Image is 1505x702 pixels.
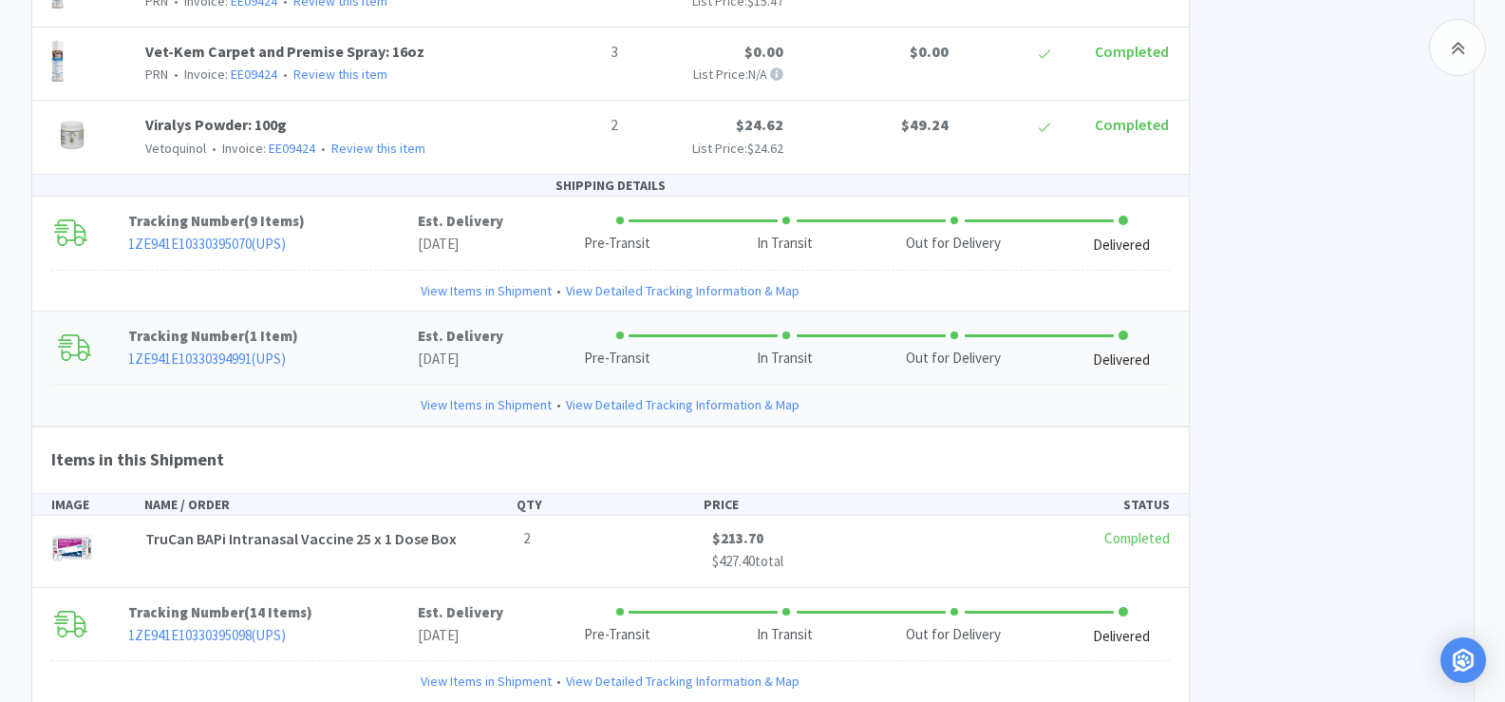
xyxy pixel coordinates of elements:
div: Pre-Transit [584,233,650,255]
span: • [171,66,181,83]
img: cb81f71e5dd54cccadb12006eee62458_263484.png [51,40,65,82]
span: • [552,394,566,415]
span: $0.00 [910,42,949,61]
p: [DATE] [418,233,503,256]
span: $24.62 [736,115,783,134]
span: Invoice: [206,140,315,157]
img: 6802f498dad94408a9365d6d12f783a0_28073.png [51,527,93,569]
a: 1ZE941E10330395098(UPS) [128,626,286,644]
span: • [209,140,219,157]
a: EE09424 [269,140,315,157]
a: Vet-Kem Carpet and Premise Spray: 16oz [145,42,424,61]
p: Tracking Number ( ) [128,325,418,348]
div: In Transit [757,233,813,255]
div: Pre-Transit [584,624,650,646]
h4: Items in this Shipment [32,427,1189,493]
span: $427.40 [712,552,755,570]
p: total [712,550,886,573]
p: List Price: [633,138,783,159]
a: 1ZE941E10330394991(UPS) [128,350,286,368]
p: Tracking Number ( ) [128,601,418,624]
div: Pre-Transit [584,348,650,370]
a: EE09424 [231,66,277,83]
div: QTY [517,494,703,515]
span: • [318,140,329,157]
p: Est. Delivery [418,601,503,624]
div: Out for Delivery [906,348,1001,370]
div: In Transit [757,624,813,646]
span: $0.00 [744,42,783,61]
span: $213.70 [712,529,763,547]
div: Delivered [1093,626,1150,648]
span: $24.62 [747,140,783,157]
a: View Detailed Tracking Information & Map [566,394,800,415]
span: 9 Items [250,212,299,230]
div: Open Intercom Messenger [1440,637,1486,683]
a: Review this item [331,140,425,157]
p: List Price: N/A [633,64,783,85]
p: [DATE] [418,624,503,647]
span: PRN [145,66,168,83]
p: 2 [523,527,697,550]
p: [DATE] [418,348,503,370]
a: View Items in Shipment [421,394,552,415]
a: View Items in Shipment [421,280,552,301]
a: 1ZE941E10330395070(UPS) [128,235,286,253]
span: 14 Items [250,603,307,621]
p: 3 [523,40,618,65]
span: Vetoquinol [145,140,206,157]
p: Est. Delivery [418,325,503,348]
p: Tracking Number ( ) [128,210,418,233]
span: Invoice: [168,66,277,83]
span: Completed [1104,529,1170,547]
div: STATUS [890,494,1170,515]
div: Delivered [1093,235,1150,256]
span: • [552,280,566,301]
div: NAME / ORDER [144,494,517,515]
span: Completed [1095,115,1169,134]
div: SHIPPING DETAILS [32,175,1189,197]
span: • [552,671,566,692]
a: View Detailed Tracking Information & Map [566,671,800,692]
span: TruCan BAPi Intranasal Vaccine 25 x 1 Dose Box [145,529,457,548]
div: IMAGE [51,494,144,515]
div: Out for Delivery [906,624,1001,646]
a: Viralys Powder: 100g [145,115,287,134]
p: Est. Delivery [418,210,503,233]
span: $49.24 [901,115,949,134]
span: • [280,66,291,83]
img: 0b95321bc5a241eda73e1345f6f9aca0_30656.png [51,113,93,155]
span: Completed [1095,42,1169,61]
p: 2 [523,113,618,138]
div: In Transit [757,348,813,370]
div: PRICE [704,494,890,515]
a: Review this item [293,66,387,83]
div: Delivered [1093,350,1150,371]
div: Out for Delivery [906,233,1001,255]
a: View Items in Shipment [421,671,552,692]
span: 1 Item [250,327,292,345]
a: View Detailed Tracking Information & Map [566,280,800,301]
